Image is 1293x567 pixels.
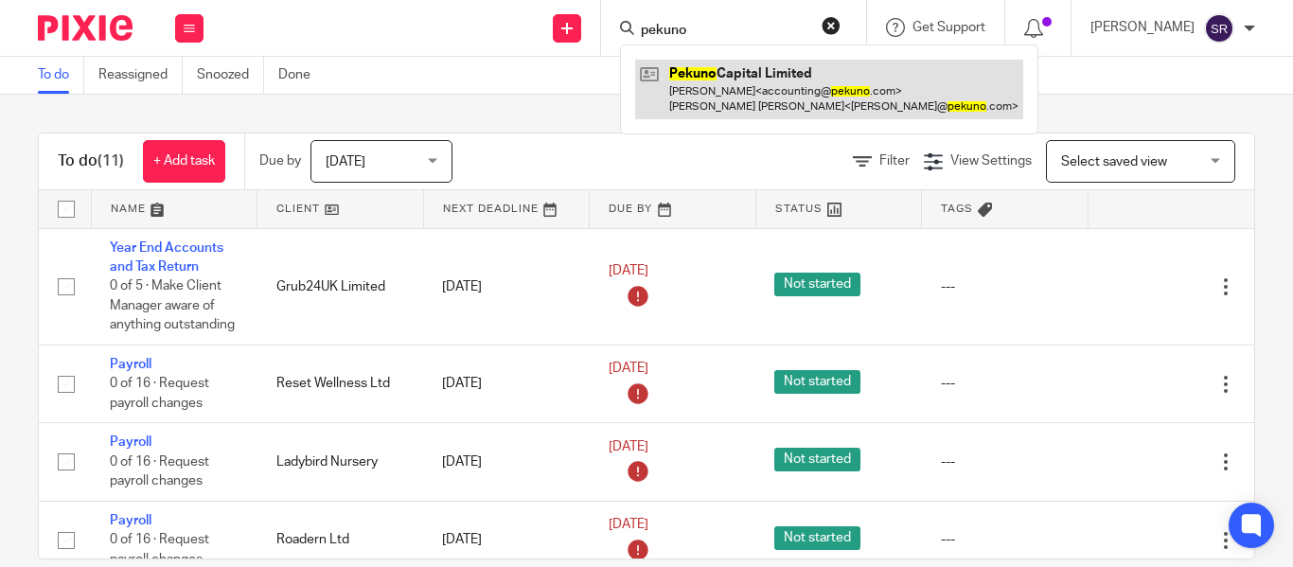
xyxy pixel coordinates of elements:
[774,526,860,550] span: Not started
[941,452,1070,471] div: ---
[912,21,985,34] span: Get Support
[423,228,590,345] td: [DATE]
[609,265,648,278] span: [DATE]
[110,279,235,331] span: 0 of 5 · Make Client Manager aware of anything outstanding
[609,440,648,453] span: [DATE]
[1204,13,1234,44] img: svg%3E
[879,154,910,168] span: Filter
[774,448,860,471] span: Not started
[822,16,841,35] button: Clear
[110,514,151,527] a: Payroll
[941,277,1070,296] div: ---
[1061,155,1167,168] span: Select saved view
[609,518,648,531] span: [DATE]
[97,153,124,168] span: (11)
[326,155,365,168] span: [DATE]
[774,273,860,296] span: Not started
[259,151,301,170] p: Due by
[639,23,809,40] input: Search
[950,154,1032,168] span: View Settings
[110,241,223,274] a: Year End Accounts and Tax Return
[257,228,424,345] td: Grub24UK Limited
[1090,18,1195,37] p: [PERSON_NAME]
[278,57,325,94] a: Done
[110,435,151,449] a: Payroll
[423,423,590,501] td: [DATE]
[774,370,860,394] span: Not started
[98,57,183,94] a: Reassigned
[609,363,648,376] span: [DATE]
[110,358,151,371] a: Payroll
[38,15,133,41] img: Pixie
[110,377,209,410] span: 0 of 16 · Request payroll changes
[257,345,424,422] td: Reset Wellness Ltd
[197,57,264,94] a: Snoozed
[257,423,424,501] td: Ladybird Nursery
[110,533,209,566] span: 0 of 16 · Request payroll changes
[941,530,1070,549] div: ---
[110,455,209,488] span: 0 of 16 · Request payroll changes
[423,345,590,422] td: [DATE]
[38,57,84,94] a: To do
[143,140,225,183] a: + Add task
[58,151,124,171] h1: To do
[941,204,973,214] span: Tags
[941,374,1070,393] div: ---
